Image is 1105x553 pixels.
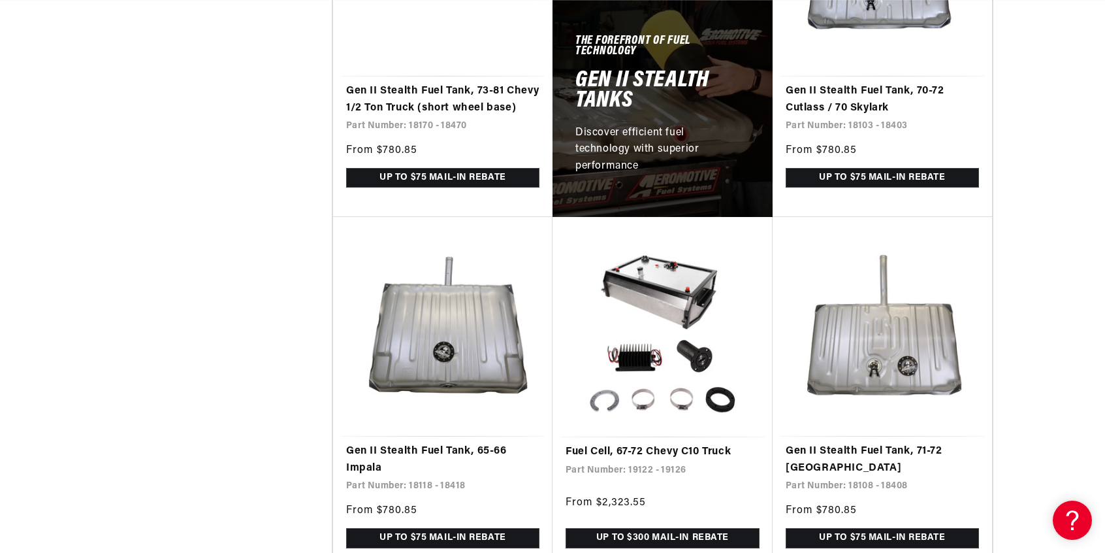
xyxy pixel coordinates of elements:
[786,83,979,116] a: Gen II Stealth Fuel Tank, 70-72 Cutlass / 70 Skylark
[575,71,750,112] h2: Gen II Stealth Tanks
[566,444,760,461] a: Fuel Cell, 67-72 Chevy C10 Truck
[575,125,735,175] p: Discover efficient fuel technology with superior performance
[346,83,539,116] a: Gen II Stealth Fuel Tank, 73-81 Chevy 1/2 Ton Truck (short wheel base)
[575,37,750,58] h5: The forefront of fuel technology
[346,443,539,477] a: Gen II Stealth Fuel Tank, 65-66 Impala
[786,443,979,477] a: Gen II Stealth Fuel Tank, 71-72 [GEOGRAPHIC_DATA]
